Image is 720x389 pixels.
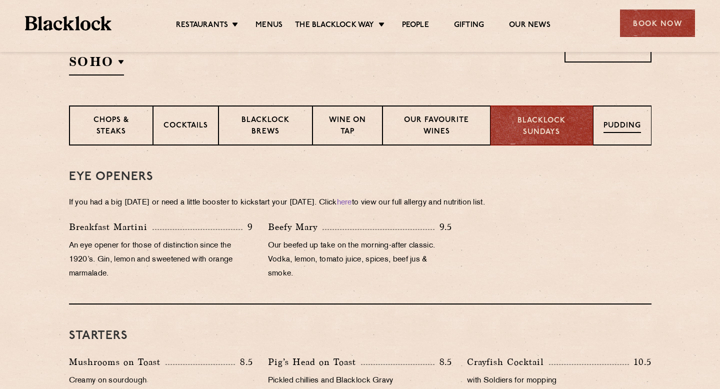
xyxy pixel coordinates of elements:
[69,374,253,388] p: Creamy on sourdough
[434,220,452,233] p: 9.5
[176,20,228,31] a: Restaurants
[69,53,124,75] h2: SOHO
[268,220,322,234] p: Beefy Mary
[402,20,429,31] a: People
[323,115,372,138] p: Wine on Tap
[69,196,651,210] p: If you had a big [DATE] or need a little booster to kickstart your [DATE]. Click to view our full...
[80,115,142,138] p: Chops & Steaks
[268,355,361,369] p: Pig’s Head on Toast
[69,220,152,234] p: Breakfast Martini
[268,239,452,281] p: Our beefed up take on the morning-after classic. Vodka, lemon, tomato juice, spices, beef jus & s...
[501,115,582,138] p: Blacklock Sundays
[268,374,452,388] p: Pickled chillies and Blacklock Gravy
[69,170,651,183] h3: Eye openers
[337,199,352,206] a: here
[509,20,550,31] a: Our News
[69,329,651,342] h3: Starters
[163,120,208,133] p: Cocktails
[434,355,452,368] p: 8.5
[255,20,282,31] a: Menus
[69,355,165,369] p: Mushrooms on Toast
[25,16,111,30] img: BL_Textured_Logo-footer-cropped.svg
[467,355,549,369] p: Crayfish Cocktail
[242,220,253,233] p: 9
[393,115,480,138] p: Our favourite wines
[467,374,651,388] p: with Soldiers for mopping
[295,20,374,31] a: The Blacklock Way
[235,355,253,368] p: 8.5
[454,20,484,31] a: Gifting
[603,120,641,133] p: Pudding
[629,355,651,368] p: 10.5
[620,9,695,37] div: Book Now
[229,115,302,138] p: Blacklock Brews
[69,239,253,281] p: An eye opener for those of distinction since the 1920’s. Gin, lemon and sweetened with orange mar...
